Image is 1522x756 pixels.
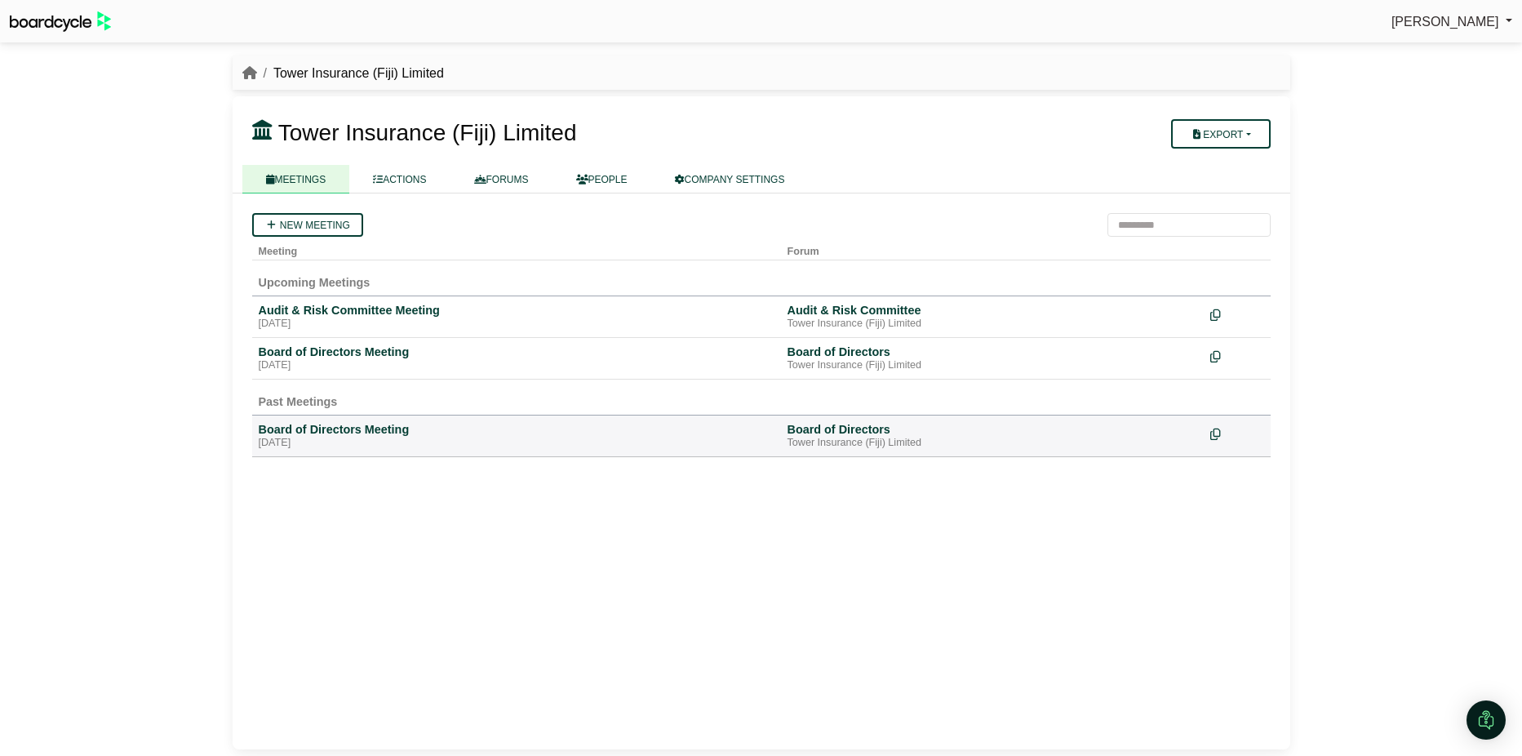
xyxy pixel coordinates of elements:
[788,437,1197,450] div: Tower Insurance (Fiji) Limited
[278,120,577,145] span: Tower Insurance (Fiji) Limited
[552,165,651,193] a: PEOPLE
[10,11,111,32] img: BoardcycleBlackGreen-aaafeed430059cb809a45853b8cf6d952af9d84e6e89e1f1685b34bfd5cb7d64.svg
[1171,119,1270,149] button: Export
[1210,345,1264,367] div: Make a copy
[252,213,363,237] a: New meeting
[788,422,1197,450] a: Board of Directors Tower Insurance (Fiji) Limited
[788,359,1197,372] div: Tower Insurance (Fiji) Limited
[788,318,1197,331] div: Tower Insurance (Fiji) Limited
[781,237,1204,260] th: Forum
[252,237,781,260] th: Meeting
[788,303,1197,318] div: Audit & Risk Committee
[1391,11,1512,33] a: [PERSON_NAME]
[259,437,774,450] div: [DATE]
[259,359,774,372] div: [DATE]
[788,303,1197,331] a: Audit & Risk Committee Tower Insurance (Fiji) Limited
[259,422,774,437] div: Board of Directors Meeting
[1467,700,1506,740] div: Open Intercom Messenger
[788,422,1197,437] div: Board of Directors
[1391,15,1499,29] span: [PERSON_NAME]
[259,318,774,331] div: [DATE]
[242,165,350,193] a: MEETINGS
[788,345,1197,359] div: Board of Directors
[349,165,450,193] a: ACTIONS
[788,345,1197,372] a: Board of Directors Tower Insurance (Fiji) Limited
[1210,422,1264,444] div: Make a copy
[259,345,774,359] div: Board of Directors Meeting
[257,63,444,84] li: Tower Insurance (Fiji) Limited
[259,345,774,372] a: Board of Directors Meeting [DATE]
[651,165,809,193] a: COMPANY SETTINGS
[450,165,552,193] a: FORUMS
[259,303,774,331] a: Audit & Risk Committee Meeting [DATE]
[259,395,338,408] span: Past Meetings
[259,303,774,318] div: Audit & Risk Committee Meeting
[259,276,371,289] span: Upcoming Meetings
[242,63,444,84] nav: breadcrumb
[259,422,774,450] a: Board of Directors Meeting [DATE]
[1210,303,1264,325] div: Make a copy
